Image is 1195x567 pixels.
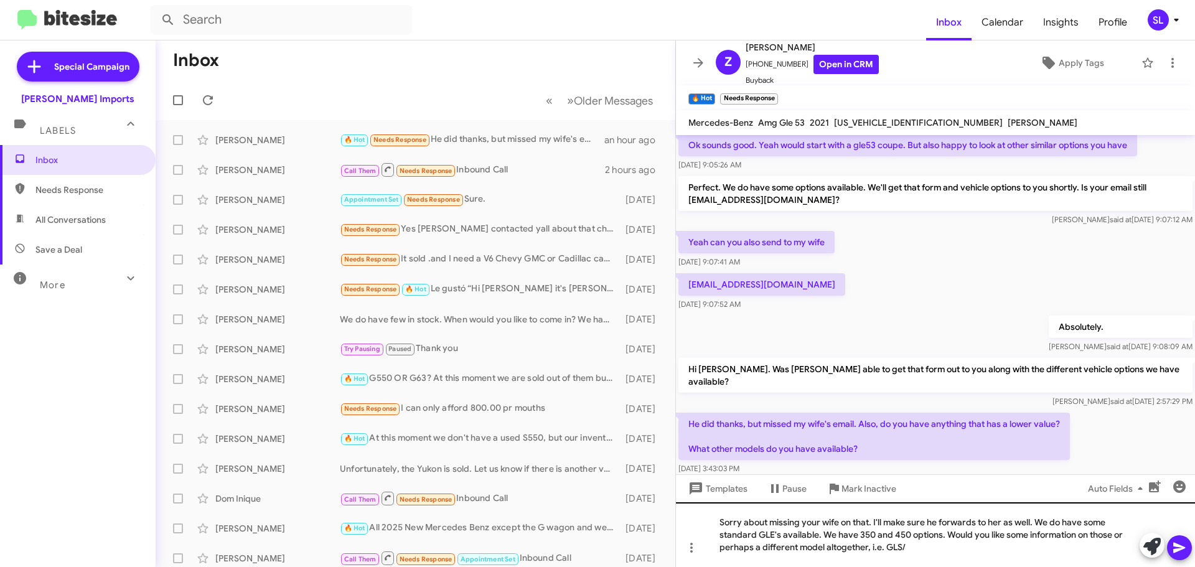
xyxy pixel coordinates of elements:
div: Dom Inique [215,492,340,505]
span: Needs Response [344,255,397,263]
div: [PERSON_NAME] [215,134,340,146]
span: Needs Response [344,405,397,413]
span: Inbox [35,154,141,166]
div: At this moment we don't have a used S550, but our inventory changes by the day. [340,431,619,446]
div: [PERSON_NAME] [215,462,340,475]
div: [PERSON_NAME] [215,343,340,355]
span: Paused [388,345,411,353]
span: Needs Response [407,195,460,204]
span: Needs Response [35,184,141,196]
span: All Conversations [35,213,106,226]
div: [DATE] [619,462,665,475]
span: 🔥 Hot [344,524,365,532]
a: Insights [1033,4,1089,40]
span: Appointment Set [344,195,399,204]
div: [PERSON_NAME] [215,433,340,445]
button: Templates [676,477,757,500]
div: [DATE] [619,403,665,415]
span: Needs Response [400,495,452,504]
a: Inbox [926,4,972,40]
div: [PERSON_NAME] [215,313,340,326]
span: Save a Deal [35,243,82,256]
div: Le gustó “Hi [PERSON_NAME] it's [PERSON_NAME] at [PERSON_NAME] Imports. I saw you've been in touc... [340,282,619,296]
div: Inbound Call [340,162,605,177]
div: [PERSON_NAME] [215,253,340,266]
span: Mercedes-Benz [688,117,753,128]
div: [PERSON_NAME] [215,194,340,206]
div: [DATE] [619,373,665,385]
button: Previous [538,88,560,113]
span: [PERSON_NAME] [DATE] 9:08:09 AM [1049,342,1193,351]
span: [PHONE_NUMBER] [746,55,879,74]
span: « [546,93,553,108]
span: [PERSON_NAME] [746,40,879,55]
div: Inbound Call [340,550,619,566]
span: » [567,93,574,108]
button: Apply Tags [1008,52,1135,74]
span: Call Them [344,167,377,175]
button: Pause [757,477,817,500]
p: Hi [PERSON_NAME]. Was [PERSON_NAME] able to get that form out to you along with the different veh... [678,358,1193,393]
div: [DATE] [619,552,665,565]
div: [DATE] [619,433,665,445]
div: I can only afford 800.00 pr mouths [340,401,619,416]
span: Call Them [344,495,377,504]
a: Calendar [972,4,1033,40]
div: SL [1148,9,1169,30]
span: said at [1110,215,1132,224]
div: Yes [PERSON_NAME] contacted yall about that charger I've just been busy with work, but I was just... [340,222,619,237]
span: [PERSON_NAME] [1008,117,1077,128]
p: Absolutely. [1049,316,1193,338]
div: Sure. [340,192,619,207]
span: Needs Response [344,225,397,233]
div: [DATE] [619,253,665,266]
a: Profile [1089,4,1137,40]
div: [PERSON_NAME] [215,552,340,565]
span: Templates [686,477,747,500]
div: Inbound Call [340,490,619,506]
span: [DATE] 9:07:52 AM [678,299,741,309]
p: Ok sounds good. Yeah would start with a gle53 coupe. But also happy to look at other similar opti... [678,134,1137,156]
div: [DATE] [619,194,665,206]
div: [PERSON_NAME] Imports [21,93,134,105]
nav: Page navigation example [539,88,660,113]
p: [EMAIL_ADDRESS][DOMAIN_NAME] [678,273,845,296]
span: Call Them [344,555,377,563]
span: Older Messages [574,94,653,108]
h1: Inbox [173,50,219,70]
div: [PERSON_NAME] [215,373,340,385]
div: Unfortunately, the Yukon is sold. Let us know if there is another vehicle that catches your eye. [340,462,619,475]
div: It sold .and I need a V6 Chevy GMC or Cadillac car as I do Uber and deliveries [340,252,619,266]
div: We do have few in stock. When would you like to come in? We have an opening [DATE] at 1:15pm or 5... [340,313,619,326]
button: SL [1137,9,1181,30]
span: Auto Fields [1088,477,1148,500]
span: said at [1107,342,1128,351]
span: Buyback [746,74,879,87]
span: [DATE] 9:05:26 AM [678,160,741,169]
div: 2 hours ago [605,164,665,176]
span: Amg Gle 53 [758,117,805,128]
span: Try Pausing [344,345,380,353]
span: 🔥 Hot [344,136,365,144]
small: 🔥 Hot [688,93,715,105]
span: Needs Response [400,167,452,175]
div: [PERSON_NAME] [215,164,340,176]
div: [DATE] [619,313,665,326]
span: [US_VEHICLE_IDENTIFICATION_NUMBER] [834,117,1003,128]
div: Sorry about missing your wife on that. I'll make sure he forwards to her as well. We do have some... [676,502,1195,567]
div: [PERSON_NAME] [215,403,340,415]
div: [PERSON_NAME] [215,223,340,236]
div: All 2025 New Mercedes Benz except the G wagon and we also have specials for selected 2026 New Mer... [340,521,619,535]
input: Search [151,5,412,35]
span: Special Campaign [54,60,129,73]
span: 🔥 Hot [344,434,365,443]
div: [DATE] [619,283,665,296]
span: Pause [782,477,807,500]
span: Apply Tags [1059,52,1104,74]
span: said at [1110,396,1132,406]
span: [PERSON_NAME] [DATE] 2:57:29 PM [1052,396,1193,406]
